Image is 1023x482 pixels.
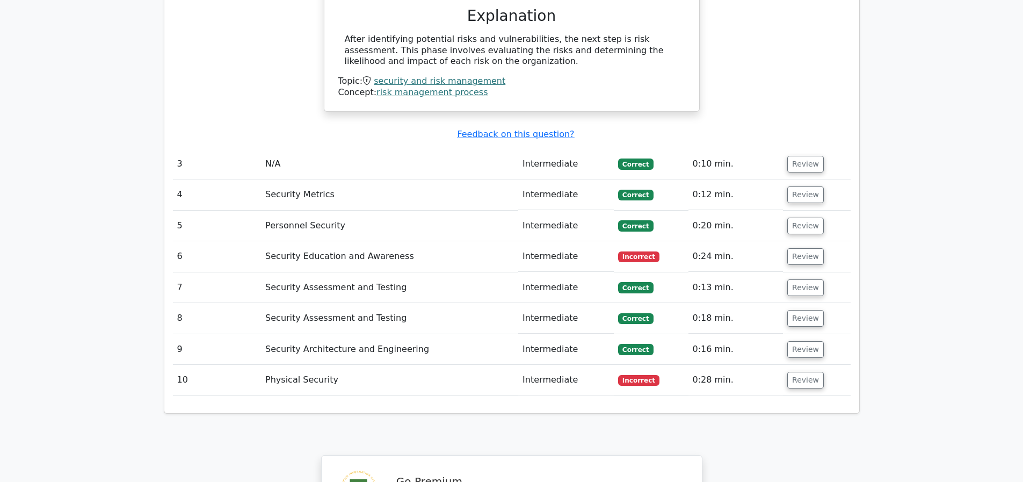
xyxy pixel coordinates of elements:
td: 0:20 min. [688,211,783,241]
td: 5 [173,211,262,241]
td: Intermediate [518,365,614,395]
td: Physical Security [261,365,518,395]
td: 3 [173,149,262,179]
span: Correct [618,159,653,169]
td: Intermediate [518,272,614,303]
div: Concept: [338,87,685,98]
td: 0:13 min. [688,272,783,303]
td: 0:16 min. [688,334,783,365]
span: Correct [618,190,653,200]
td: Intermediate [518,334,614,365]
td: 10 [173,365,262,395]
button: Review [787,372,824,389]
td: Intermediate [518,179,614,210]
td: Security Education and Awareness [261,241,518,272]
td: 0:12 min. [688,179,783,210]
td: Security Assessment and Testing [261,303,518,334]
span: Correct [618,313,653,324]
button: Review [787,218,824,234]
td: Intermediate [518,241,614,272]
td: Intermediate [518,211,614,241]
div: Topic: [338,76,685,87]
a: security and risk management [374,76,505,86]
td: 0:28 min. [688,365,783,395]
td: Security Metrics [261,179,518,210]
td: Security Architecture and Engineering [261,334,518,365]
a: Feedback on this question? [457,129,574,139]
td: 9 [173,334,262,365]
a: risk management process [376,87,488,97]
h3: Explanation [345,7,679,25]
td: 4 [173,179,262,210]
td: 0:10 min. [688,149,783,179]
button: Review [787,156,824,172]
span: Incorrect [618,375,659,386]
td: 0:24 min. [688,241,783,272]
button: Review [787,279,824,296]
span: Correct [618,220,653,231]
td: Security Assessment and Testing [261,272,518,303]
span: Correct [618,282,653,293]
button: Review [787,341,824,358]
span: Correct [618,344,653,355]
td: 6 [173,241,262,272]
button: Review [787,248,824,265]
button: Review [787,186,824,203]
span: Incorrect [618,251,659,262]
td: N/A [261,149,518,179]
td: Intermediate [518,303,614,334]
td: 7 [173,272,262,303]
td: Intermediate [518,149,614,179]
div: After identifying potential risks and vulnerabilities, the next step is risk assessment. This pha... [345,34,679,67]
button: Review [787,310,824,327]
td: 0:18 min. [688,303,783,334]
td: 8 [173,303,262,334]
td: Personnel Security [261,211,518,241]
